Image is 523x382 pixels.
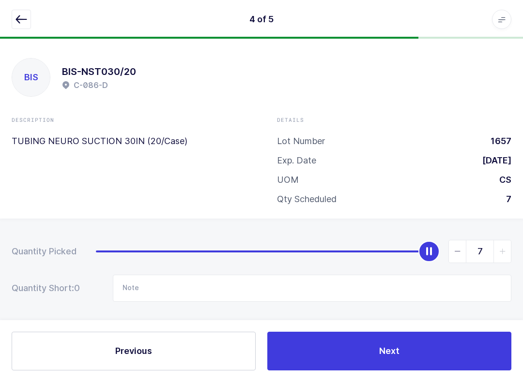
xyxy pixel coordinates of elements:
div: Lot Number [277,135,325,147]
div: slider between 0 and 7 [96,240,511,263]
div: 4 of 5 [249,14,274,25]
input: Note [113,275,511,302]
span: Next [379,345,400,357]
div: Details [277,116,511,124]
div: Description [12,116,246,124]
div: UOM [277,174,299,186]
p: TUBING NEURO SUCTION 30IN (20/Case) [12,135,246,147]
h2: C-086-D [74,79,108,91]
div: BIS [12,59,50,96]
div: Exp. Date [277,155,316,166]
button: Previous [12,332,256,370]
div: CS [492,174,511,186]
button: Next [267,332,511,370]
span: Previous [115,345,152,357]
div: [DATE] [475,155,511,166]
div: Quantity Short: [12,282,93,294]
div: 1657 [483,135,511,147]
div: Quantity Picked [12,246,77,257]
h1: BIS-NST030/20 [62,64,136,79]
div: Qty Scheduled [277,193,337,205]
span: 0 [74,282,93,294]
div: 7 [498,193,511,205]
